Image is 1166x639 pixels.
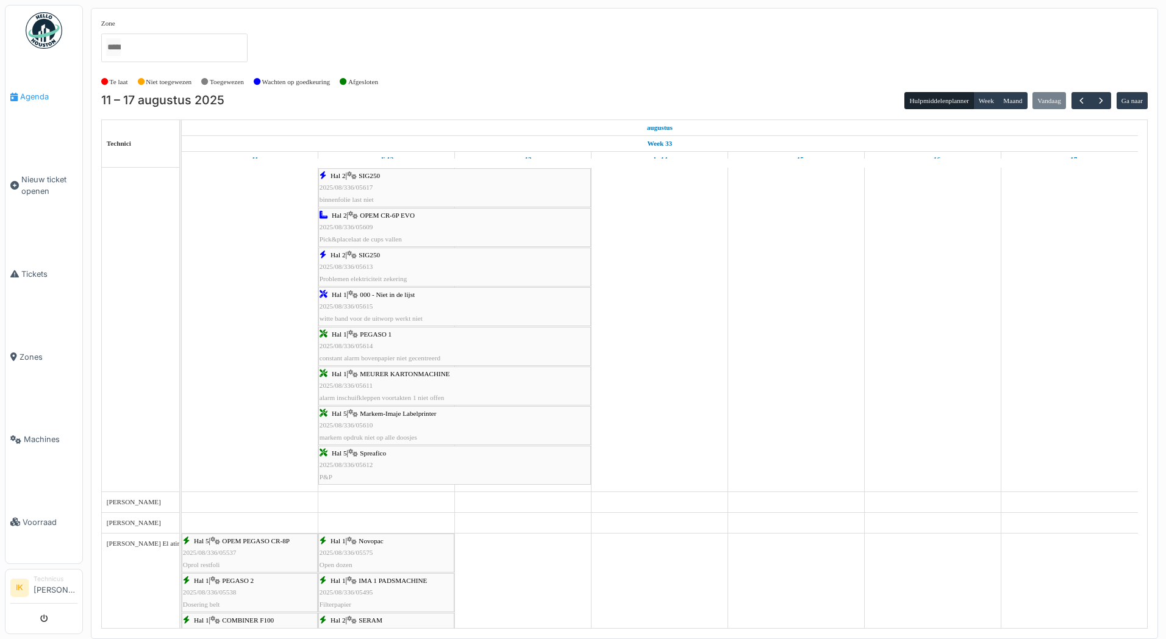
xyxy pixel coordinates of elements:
span: SIG250 [359,172,380,179]
span: markem opdruk niet op alle doosjes [320,434,417,441]
span: 2025/08/336/05610 [320,421,373,429]
div: | [320,249,590,285]
div: | [320,289,590,324]
span: PEGASO 1 [360,330,392,338]
span: witte band voor de uitworp werkt niet [320,315,423,322]
span: Hal 1 [331,537,346,544]
span: IMA 1 PADSMACHINE [359,577,427,584]
span: Hal 1 [332,370,347,377]
span: Hal 1 [331,577,346,584]
div: | [320,368,590,404]
a: 12 augustus 2025 [376,152,396,167]
a: Week 33 [644,136,675,151]
span: Hal 1 [194,577,209,584]
a: IK Technicus[PERSON_NAME] [10,574,77,604]
div: Technicus [34,574,77,584]
span: 2025/08/336/05609 [320,223,373,230]
h2: 11 – 17 augustus 2025 [101,93,224,108]
span: 2025/08/336/05575 [320,549,373,556]
span: Hal 2 [331,251,346,259]
label: Niet toegewezen [146,77,191,87]
li: IK [10,579,29,597]
div: | [320,535,453,571]
div: | [320,575,453,610]
span: alarm inschuifkleppen voortakten 1 niet offen [320,394,445,401]
a: 11 augustus 2025 [644,120,676,135]
span: binnenfolie last niet [320,196,374,203]
a: Machines [5,398,82,481]
a: Tickets [5,233,82,316]
span: Filterpapier [320,601,351,608]
button: Vorige [1071,92,1092,110]
span: Hal 2 [331,616,346,624]
a: 11 augustus 2025 [238,152,261,167]
span: Problemen elektriciteit zekering [320,275,407,282]
a: 16 augustus 2025 [923,152,944,167]
span: Hal 5 [332,449,347,457]
a: Zones [5,315,82,398]
button: Week [973,92,999,109]
span: Spreafico [360,449,386,457]
span: [PERSON_NAME] [107,519,161,526]
div: | [320,329,590,364]
span: constant alarm bovenpapier niet gecentreerd [320,354,440,362]
span: 2025/08/336/05611 [320,382,373,389]
a: 13 augustus 2025 [512,152,535,167]
label: Wachten op goedkeuring [262,77,331,87]
span: COMBINER F100 [222,616,274,624]
span: 2025/08/336/05612 [320,461,373,468]
span: 2025/08/336/05495 [320,588,373,596]
span: SERAM [359,616,382,624]
a: Voorraad [5,481,82,564]
div: | [320,408,590,443]
span: Machines [24,434,77,445]
span: P&P [320,473,332,480]
label: Afgesloten [348,77,378,87]
span: 2025/08/336/05617 [320,184,373,191]
span: 000 - Niet in de lijst [360,291,415,298]
a: Nieuw ticket openen [5,138,82,233]
span: [PERSON_NAME] El atimi [107,540,184,547]
span: OPEM CR-6P EVO [360,212,415,219]
span: [PERSON_NAME] [107,498,161,505]
span: 2025/08/336/05538 [183,588,237,596]
div: | [320,448,590,483]
span: Dosering belt [183,601,220,608]
div: | [183,575,317,610]
span: Voorraad [23,516,77,528]
label: Te laat [110,77,128,87]
span: MEURER KARTONMACHINE [360,370,449,377]
span: Agenda [20,91,77,102]
span: Hal 1 [332,330,347,338]
span: Zones [20,351,77,363]
span: Hal 2 [332,212,347,219]
span: Markem-Imaje Labelprinter [360,410,436,417]
button: Volgende [1091,92,1111,110]
label: Toegewezen [210,77,244,87]
div: | [320,210,590,245]
input: Alles [106,38,121,56]
a: Agenda [5,55,82,138]
button: Maand [998,92,1028,109]
a: 14 augustus 2025 [649,152,671,167]
button: Hulpmiddelenplanner [904,92,974,109]
span: Hal 5 [332,410,347,417]
div: | [183,535,317,571]
span: 2025/08/336/05537 [183,549,237,556]
span: Hal 1 [194,616,209,624]
a: 15 augustus 2025 [786,152,807,167]
span: Hal 2 [331,172,346,179]
button: Vandaag [1032,92,1066,109]
span: Hal 1 [332,291,347,298]
span: Oprol restfoli [183,561,220,568]
span: Pick&placelaat de cups vallen [320,235,402,243]
li: [PERSON_NAME] [34,574,77,601]
button: Ga naar [1117,92,1148,109]
span: Hal 5 [194,537,209,544]
div: | [320,170,590,205]
label: Zone [101,18,115,29]
span: SIG250 [359,251,380,259]
span: PEGASO 2 [222,577,254,584]
span: 2025/08/336/05615 [320,302,373,310]
span: Tickets [21,268,77,280]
